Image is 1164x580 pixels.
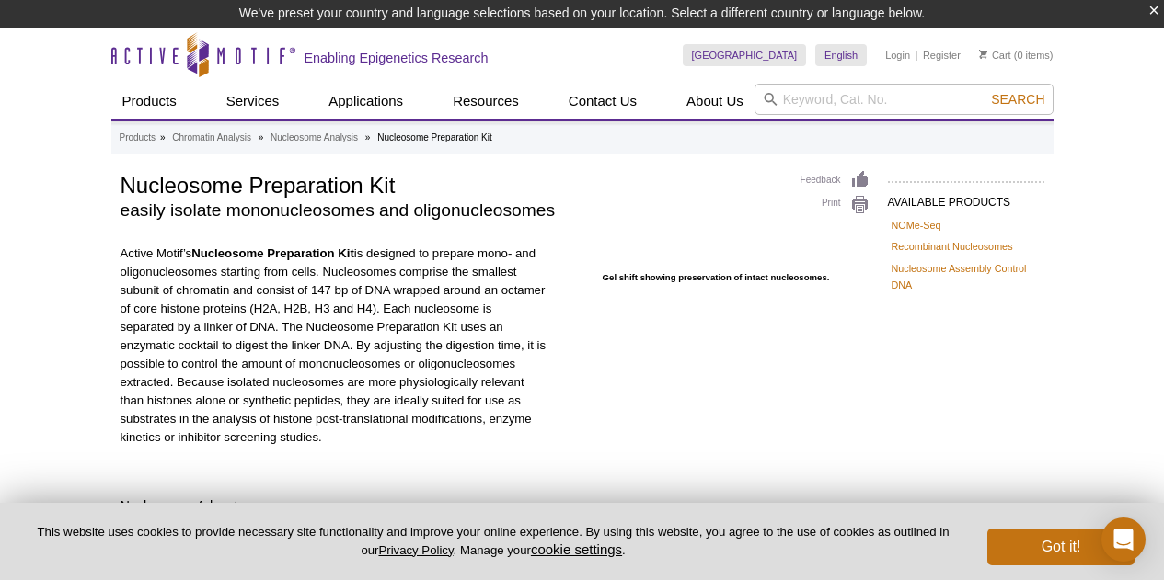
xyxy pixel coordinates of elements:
a: Contact Us [558,84,648,119]
span: Search [991,92,1044,107]
button: cookie settings [531,541,622,557]
a: NOMe-Seq [892,217,941,233]
h2: Enabling Epigenetics Research [305,50,489,66]
strong: Gel shift showing preservation of intact nucleosomes. [603,272,830,282]
li: (0 items) [979,44,1054,66]
a: English [815,44,867,66]
strong: Nucleosome Preparation Kit [191,246,354,260]
button: Got it! [987,529,1135,565]
li: | [916,44,918,66]
a: Chromatin Analysis [172,130,251,146]
a: Print [801,195,870,215]
li: Nucleosome Preparation Kit [377,132,492,142]
a: [GEOGRAPHIC_DATA] [683,44,807,66]
button: Search [985,91,1050,108]
a: Cart [979,49,1011,62]
div: Open Intercom Messenger [1101,517,1146,562]
li: » [259,132,264,142]
p: Active Motif’s is designed to prepare mono- and oligonucleosomes starting from cells. Nucleosomes... [121,245,549,447]
a: Products [120,130,156,146]
input: Keyword, Cat. No. [755,84,1054,115]
a: Register [923,49,961,62]
img: Your Cart [979,50,987,59]
a: Login [885,49,910,62]
h1: Nucleosome Preparation Kit [121,170,782,198]
li: » [160,132,166,142]
a: Services [215,84,291,119]
a: Recombinant Nucleosomes [892,238,1013,255]
a: Products [111,84,188,119]
h2: AVAILABLE PRODUCTS [888,181,1044,214]
a: Nucleosome Analysis [271,130,358,146]
a: Applications [317,84,414,119]
a: Privacy Policy [378,543,453,557]
a: Feedback [801,170,870,190]
li: » [365,132,371,142]
h4: Nucleosome Advantages: [121,497,870,514]
p: This website uses cookies to provide necessary site functionality and improve your online experie... [29,524,957,559]
h2: easily isolate mononucleosomes and oligonucleosomes [121,202,782,219]
a: Nucleosome Assembly Control DNA [892,260,1041,293]
a: Resources [442,84,530,119]
a: About Us [675,84,755,119]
